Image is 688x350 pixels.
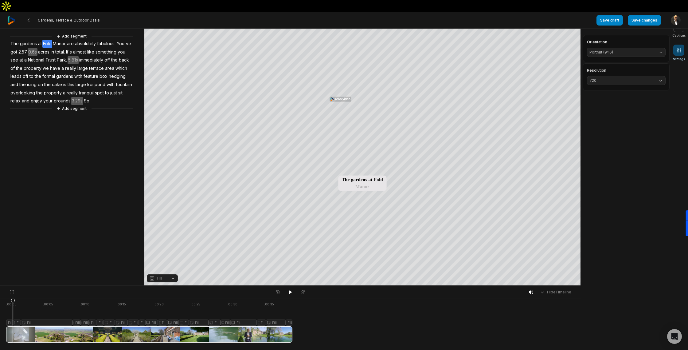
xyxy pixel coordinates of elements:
[104,56,111,64] span: off
[587,40,666,44] label: Orientation
[104,89,110,97] span: to
[55,48,65,56] span: total.
[87,48,95,56] span: like
[19,81,26,89] span: the
[72,48,87,56] span: almost
[118,56,130,64] span: back
[157,276,162,281] span: Fill
[672,21,686,38] button: Captions
[10,40,19,48] span: The
[587,48,666,57] button: Portrait (9:16)
[55,105,88,112] button: Add segment
[111,56,118,64] span: the
[18,48,28,56] span: 2.57
[45,56,56,64] span: Trust
[83,97,90,105] span: So
[117,48,126,56] span: you
[118,89,123,97] span: sit
[71,97,83,105] span: 3.29s
[24,56,27,64] span: a
[29,72,34,81] span: to
[673,57,685,62] span: Settings
[51,81,63,89] span: cake
[115,81,133,89] span: fountain
[75,81,87,89] span: large
[77,64,88,73] span: large
[44,81,51,89] span: the
[43,97,53,105] span: your
[106,81,115,89] span: with
[538,288,573,297] button: HideTimeline
[42,72,56,81] span: formal
[10,81,19,89] span: and
[66,89,78,97] span: really
[21,97,30,105] span: and
[672,33,686,38] span: Captions
[27,56,45,64] span: National
[667,329,682,344] div: Open Intercom Messenger
[83,72,99,81] span: feature
[26,81,37,89] span: icing
[104,64,115,73] span: area
[74,40,96,48] span: absolutely
[61,64,64,73] span: a
[65,48,72,56] span: It's
[587,76,666,85] button: 720
[116,40,132,48] span: You've
[43,89,62,97] span: property
[589,78,653,83] span: 720
[23,64,42,73] span: property
[55,33,88,40] button: Add segment
[37,40,42,48] span: at
[28,48,37,56] span: 0.6s
[37,48,50,56] span: acres
[19,56,24,64] span: at
[19,40,37,48] span: gardens
[42,64,49,73] span: we
[10,48,18,56] span: got
[94,81,106,89] span: pond
[96,40,116,48] span: fabulous.
[88,64,104,73] span: terrace
[87,81,94,89] span: koi
[7,16,16,25] img: reap
[37,81,44,89] span: on
[589,50,653,55] span: Portrait (9:16)
[596,15,623,26] button: Save draft
[50,48,55,56] span: in
[42,40,52,48] span: Fold
[34,72,42,81] span: the
[95,48,117,56] span: something
[66,40,74,48] span: are
[49,64,61,73] span: have
[22,72,29,81] span: off
[10,97,21,105] span: relax
[108,72,126,81] span: hedging
[67,81,75,89] span: this
[628,15,661,26] button: Save changes
[79,56,104,64] span: immediately
[53,97,71,105] span: grounds
[99,72,108,81] span: box
[30,97,43,105] span: enjoy
[147,274,178,282] button: Fill
[64,64,77,73] span: really
[10,72,22,81] span: leads
[10,89,36,97] span: overlooking
[68,56,79,64] span: 5.81s
[38,18,100,23] span: Gardens, Terrace & Outdoor Oasis
[36,89,43,97] span: the
[10,64,15,73] span: of
[673,45,685,62] button: Settings
[587,69,666,72] label: Resolution
[56,72,74,81] span: gardens
[15,64,23,73] span: the
[62,89,66,97] span: a
[10,56,19,64] span: see
[52,40,66,48] span: Manor
[78,89,94,97] span: tranquil
[110,89,118,97] span: just
[56,56,68,64] span: Park.
[115,64,128,73] span: which
[94,89,104,97] span: spot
